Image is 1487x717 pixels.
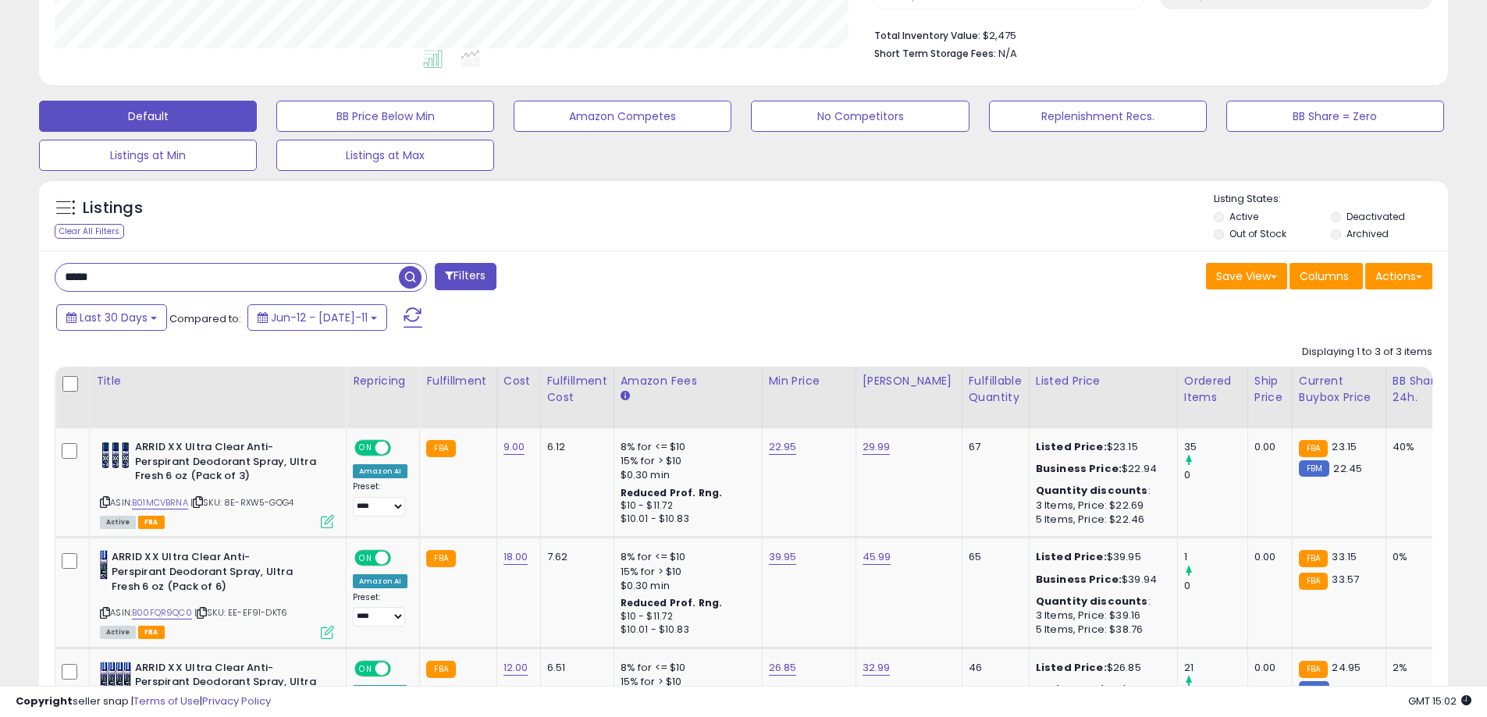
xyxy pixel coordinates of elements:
span: All listings currently available for purchase on Amazon [100,626,136,639]
a: 12.00 [503,660,528,676]
div: ASIN: [100,440,334,527]
div: Displaying 1 to 3 of 3 items [1302,345,1432,360]
b: ARRID XX Ultra Clear Anti-Perspirant Deodorant Spray, Ultra Fresh 6 oz (Pack of 4) [135,661,325,708]
label: Deactivated [1346,210,1405,223]
div: Fulfillment Cost [547,373,607,406]
small: FBA [426,440,455,457]
div: 0.00 [1254,550,1280,564]
button: Default [39,101,257,132]
div: 5 Items, Price: $38.76 [1036,623,1165,637]
img: 31PpiXelG7L._SL40_.jpg [100,550,108,581]
li: $2,475 [874,25,1421,44]
span: 2025-08-11 15:02 GMT [1408,694,1471,708]
div: $22.94 [1036,462,1165,476]
div: 15% for > $10 [621,454,750,468]
div: Amazon Fees [621,373,756,389]
a: 18.00 [503,549,528,565]
span: 22.45 [1333,461,1362,476]
b: Business Price: [1036,572,1122,587]
div: 1 [1184,550,1247,564]
a: 9.00 [503,439,525,455]
small: FBA [1299,440,1328,457]
span: 23.15 [1332,439,1357,454]
div: $23.15 [1036,440,1165,454]
b: Business Price: [1036,461,1122,476]
div: $39.95 [1036,550,1165,564]
button: Replenishment Recs. [989,101,1207,132]
div: $39.94 [1036,573,1165,587]
small: FBA [1299,550,1328,567]
button: Listings at Max [276,140,494,171]
span: | SKU: EE-EF91-DKT6 [194,606,287,619]
div: 0 [1184,468,1247,482]
div: 35 [1184,440,1247,454]
div: : [1036,484,1165,498]
label: Archived [1346,227,1389,240]
div: 3 Items, Price: $39.16 [1036,609,1165,623]
a: Privacy Policy [202,694,271,708]
div: $26.85 [1036,661,1165,675]
div: Ordered Items [1184,373,1241,406]
strong: Copyright [16,694,73,708]
b: Short Term Storage Fees: [874,47,996,60]
div: Fulfillment [426,373,489,389]
button: Last 30 Days [56,304,167,331]
button: Jun-12 - [DATE]-11 [247,304,387,331]
div: 6.12 [547,440,602,454]
div: $0.30 min [621,579,750,593]
button: BB Share = Zero [1226,101,1444,132]
a: 45.99 [863,549,891,565]
small: FBA [1299,661,1328,678]
div: [PERSON_NAME] [863,373,955,389]
b: ARRID XX Ultra Clear Anti-Perspirant Deodorant Spray, Ultra Fresh 6 oz (Pack of 3) [135,440,325,488]
span: All listings currently available for purchase on Amazon [100,516,136,529]
div: 0 [1184,579,1247,593]
div: BB Share 24h. [1393,373,1450,406]
b: ARRID XX Ultra Clear Anti-Perspirant Deodorant Spray, Ultra Fresh 6 oz (Pack of 6) [112,550,301,598]
b: Total Inventory Value: [874,29,980,42]
b: Listed Price: [1036,660,1107,675]
div: $0.30 min [621,468,750,482]
a: Terms of Use [133,694,200,708]
a: 22.95 [769,439,797,455]
div: Amazon AI [353,574,407,588]
span: OFF [389,552,414,565]
div: 8% for <= $10 [621,440,750,454]
span: 24.95 [1332,660,1361,675]
span: Columns [1300,268,1349,284]
div: 6.51 [547,661,602,675]
div: $10 - $11.72 [621,499,750,513]
div: 40% [1393,440,1444,454]
div: seller snap | | [16,694,271,709]
div: 46 [969,661,1017,675]
b: Listed Price: [1036,439,1107,454]
small: FBA [426,661,455,678]
div: $10.01 - $10.83 [621,623,750,637]
span: FBA [138,626,165,639]
button: No Competitors [751,101,969,132]
span: Last 30 Days [80,310,148,325]
div: Amazon AI [353,464,407,478]
label: Active [1229,210,1258,223]
a: 26.85 [769,660,797,676]
div: 7.62 [547,550,602,564]
button: Listings at Min [39,140,257,171]
div: 8% for <= $10 [621,661,750,675]
div: ASIN: [100,550,334,637]
button: Save View [1206,263,1287,289]
div: Current Buybox Price [1299,373,1379,406]
label: Out of Stock [1229,227,1286,240]
span: Compared to: [169,311,241,326]
b: Quantity discounts [1036,483,1148,498]
button: BB Price Below Min [276,101,494,132]
div: 0.00 [1254,440,1280,454]
div: 21 [1184,661,1247,675]
span: FBA [138,516,165,529]
a: 29.99 [863,439,891,455]
span: OFF [389,442,414,455]
div: 67 [969,440,1017,454]
div: Fulfillable Quantity [969,373,1023,406]
small: FBA [426,550,455,567]
small: FBM [1299,460,1329,477]
span: 33.57 [1332,572,1359,587]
